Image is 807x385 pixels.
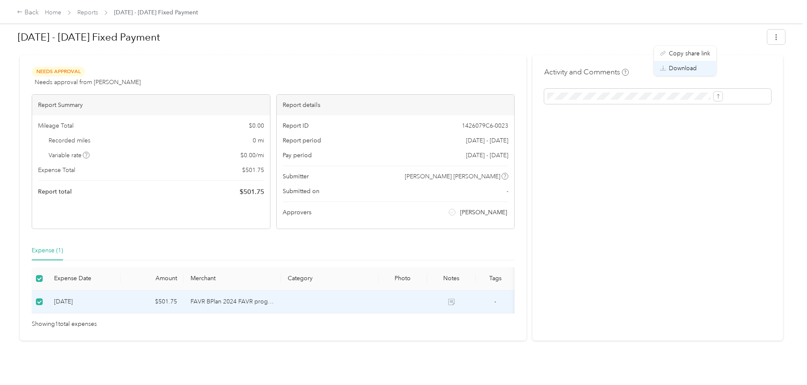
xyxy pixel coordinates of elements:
[47,290,120,314] td: 10-3-2025
[476,290,515,314] td: -
[283,172,309,181] span: Submitter
[38,187,72,196] span: Report total
[120,290,184,314] td: $501.75
[466,151,508,160] span: [DATE] - [DATE]
[18,27,761,47] h1: Oct 1 - 31, 2025 Fixed Payment
[120,267,184,290] th: Amount
[427,267,476,290] th: Notes
[45,9,61,16] a: Home
[49,136,90,145] span: Recorded miles
[669,49,710,58] span: Copy share link
[49,151,90,160] span: Variable rate
[281,267,379,290] th: Category
[283,208,311,217] span: Approvers
[38,121,74,130] span: Mileage Total
[32,95,270,115] div: Report Summary
[462,121,508,130] span: 1426079C6-0023
[283,151,312,160] span: Pay period
[760,338,807,385] iframe: Everlance-gr Chat Button Frame
[669,64,697,73] span: Download
[283,121,309,130] span: Report ID
[507,187,508,196] span: -
[242,166,264,175] span: $ 501.75
[253,136,264,145] span: 0 mi
[476,267,515,290] th: Tags
[466,136,508,145] span: [DATE] - [DATE]
[283,187,319,196] span: Submitted on
[17,8,39,18] div: Back
[460,208,507,217] span: [PERSON_NAME]
[283,136,321,145] span: Report period
[32,319,97,329] span: Showing 1 total expenses
[77,9,98,16] a: Reports
[240,187,264,197] span: $ 501.75
[38,166,75,175] span: Expense Total
[184,267,281,290] th: Merchant
[544,67,629,77] h4: Activity and Comments
[379,267,427,290] th: Photo
[494,298,496,305] span: -
[114,8,198,17] span: [DATE] - [DATE] Fixed Payment
[47,267,120,290] th: Expense Date
[32,246,63,255] div: Expense (1)
[405,172,500,181] span: [PERSON_NAME] [PERSON_NAME]
[32,67,85,76] span: Needs Approval
[277,95,515,115] div: Report details
[35,78,141,87] span: Needs approval from [PERSON_NAME]
[249,121,264,130] span: $ 0.00
[184,290,281,314] td: FAVR BPlan 2024 FAVR program
[483,275,508,282] div: Tags
[240,151,264,160] span: $ 0.00 / mi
